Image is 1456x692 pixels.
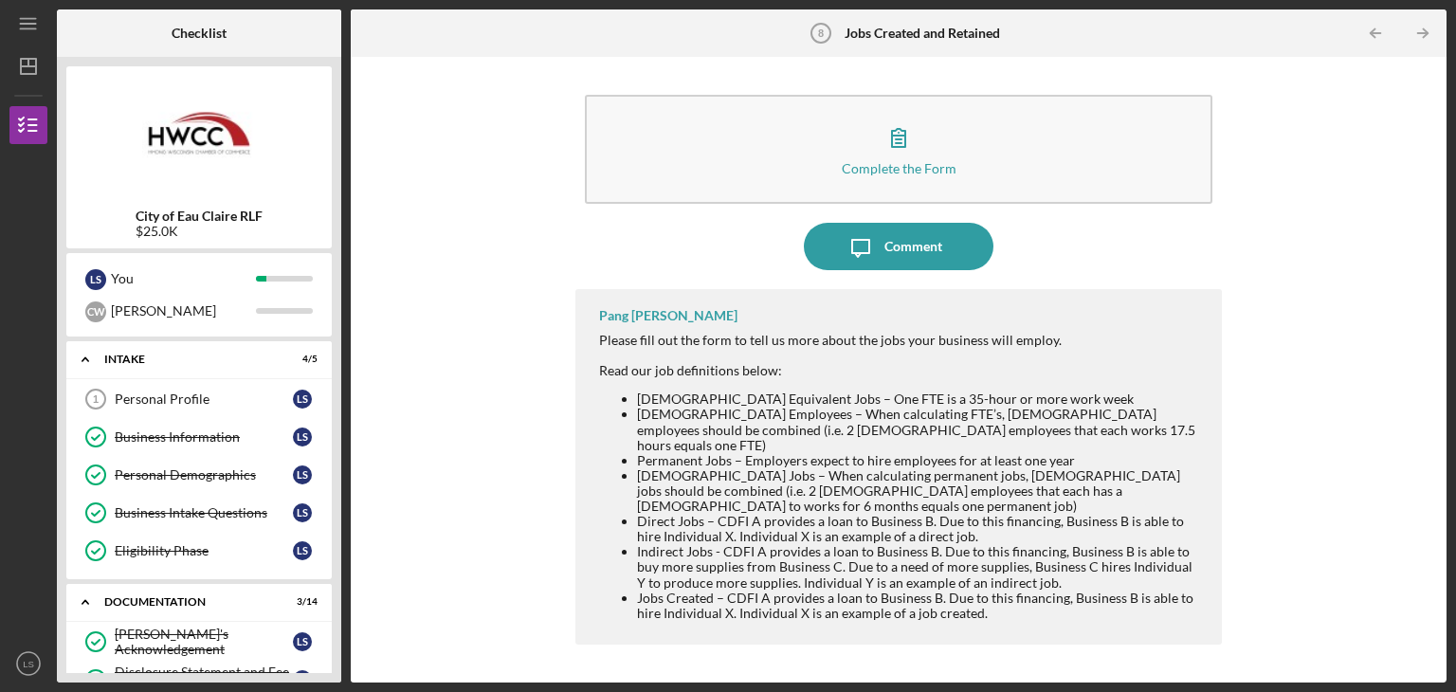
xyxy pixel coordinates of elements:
b: Checklist [172,26,227,41]
div: Please fill out the form to tell us more about the jobs your business will employ. [599,333,1203,348]
a: [PERSON_NAME]'s AcknowledgementLS [76,623,322,661]
li: [DEMOGRAPHIC_DATA] Equivalent Jobs – One FTE is a 35-hour or more work week [637,392,1203,407]
a: Personal DemographicsLS [76,456,322,494]
div: Read our job definitions below: [599,363,1203,378]
div: L S [293,541,312,560]
b: Jobs Created and Retained [845,26,1000,41]
div: You [111,263,256,295]
img: Product logo [66,76,332,190]
li: Direct Jobs – CDFI A provides a loan to Business B. Due to this financing, Business B is able to ... [637,514,1203,544]
a: Business InformationLS [76,418,322,456]
div: [PERSON_NAME]'s Acknowledgement [115,627,293,657]
div: $25.0K [136,224,263,239]
button: Comment [804,223,993,270]
li: Permanent Jobs – Employers expect to hire employees for at least one year [637,453,1203,468]
div: Comment [884,223,942,270]
div: Personal Demographics [115,467,293,483]
button: LS [9,645,47,683]
div: Business Information [115,429,293,445]
tspan: 8 [818,27,824,39]
div: 3 / 14 [283,596,318,608]
li: Jobs Retained – Business B plans to lay off Individual Y. However, due to a new loan from CDFI A,... [637,621,1203,651]
div: L S [85,269,106,290]
a: Eligibility PhaseLS [76,532,322,570]
div: L S [293,670,312,689]
text: LS [23,659,34,669]
a: 1Personal ProfileLS [76,380,322,418]
div: L S [293,503,312,522]
div: L S [293,390,312,409]
div: Intake [104,354,270,365]
a: Business Intake QuestionsLS [76,494,322,532]
div: Eligibility Phase [115,543,293,558]
li: [DEMOGRAPHIC_DATA] Jobs – When calculating permanent jobs, [DEMOGRAPHIC_DATA] jobs should be comb... [637,468,1203,514]
div: L S [293,632,312,651]
div: C W [85,301,106,322]
div: L S [293,465,312,484]
div: Documentation [104,596,270,608]
div: [PERSON_NAME] [111,295,256,327]
button: Complete the Form [585,95,1212,204]
li: Jobs Created – CDFI A provides a loan to Business B. Due to this financing, Business B is able to... [637,591,1203,621]
div: 4 / 5 [283,354,318,365]
div: Complete the Form [842,161,956,175]
div: Pang [PERSON_NAME] [599,308,737,323]
tspan: 1 [93,393,99,405]
div: L S [293,428,312,446]
li: Indirect Jobs - CDFI A provides a loan to Business B. Due to this financing, Business B is able t... [637,544,1203,590]
div: Business Intake Questions [115,505,293,520]
li: [DEMOGRAPHIC_DATA] Employees – When calculating FTE’s, [DEMOGRAPHIC_DATA] employees should be com... [637,407,1203,452]
div: Personal Profile [115,392,293,407]
b: City of Eau Claire RLF [136,209,263,224]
